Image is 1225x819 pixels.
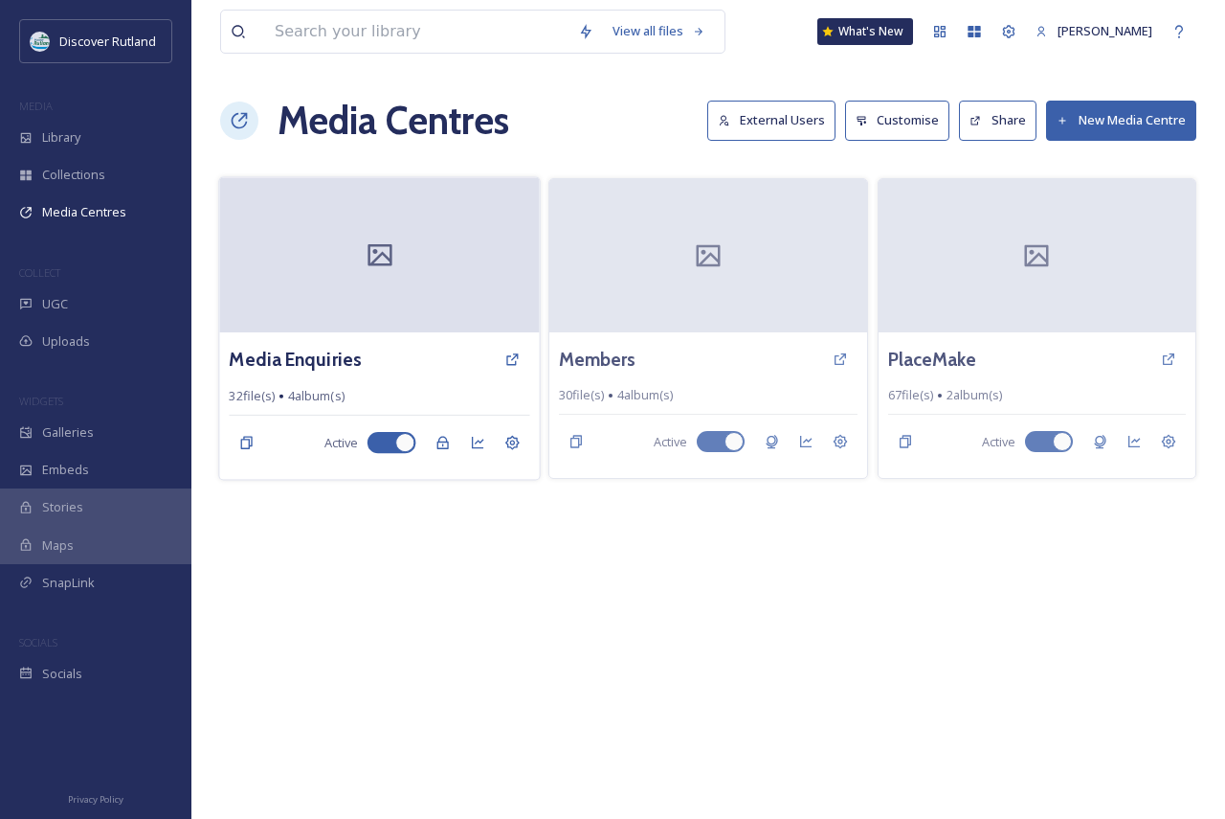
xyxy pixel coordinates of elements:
span: Library [42,128,80,147]
span: Privacy Policy [68,793,123,806]
span: 4 album(s) [288,387,345,405]
span: 32 file(s) [229,387,274,405]
a: [PERSON_NAME] [1026,12,1162,50]
span: MEDIA [19,99,53,113]
a: Members [559,346,635,374]
span: 67 file(s) [888,386,933,404]
span: Active [324,434,358,452]
span: Embeds [42,461,89,479]
button: New Media Centre [1046,101,1196,140]
span: Active [654,433,687,451]
span: UGC [42,295,68,313]
span: Collections [42,166,105,184]
span: Active [982,433,1015,451]
span: WIDGETS [19,394,63,408]
button: External Users [707,101,835,140]
span: Stories [42,498,83,516]
a: What's New [817,18,913,45]
input: Search your library [265,11,568,53]
a: Customise [845,101,960,140]
img: DiscoverRutlandlog37F0B7.png [31,32,50,51]
span: Discover Rutland [59,33,156,50]
h1: Media Centres [278,92,509,149]
span: 2 album(s) [947,386,1002,404]
a: External Users [707,101,845,140]
span: 4 album(s) [617,386,673,404]
a: Media Enquiries [229,346,361,374]
span: SnapLink [42,574,95,592]
span: Uploads [42,332,90,351]
span: SOCIALS [19,635,57,649]
a: PlaceMake [888,346,976,374]
button: Share [959,101,1036,140]
span: [PERSON_NAME] [1058,22,1152,39]
span: Media Centres [42,203,126,221]
span: Socials [42,665,82,683]
a: View all files [603,12,715,50]
button: Customise [845,101,950,140]
span: Maps [42,536,74,555]
span: COLLECT [19,265,60,280]
span: Galleries [42,423,94,442]
span: 30 file(s) [559,386,604,404]
a: Privacy Policy [68,786,123,809]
